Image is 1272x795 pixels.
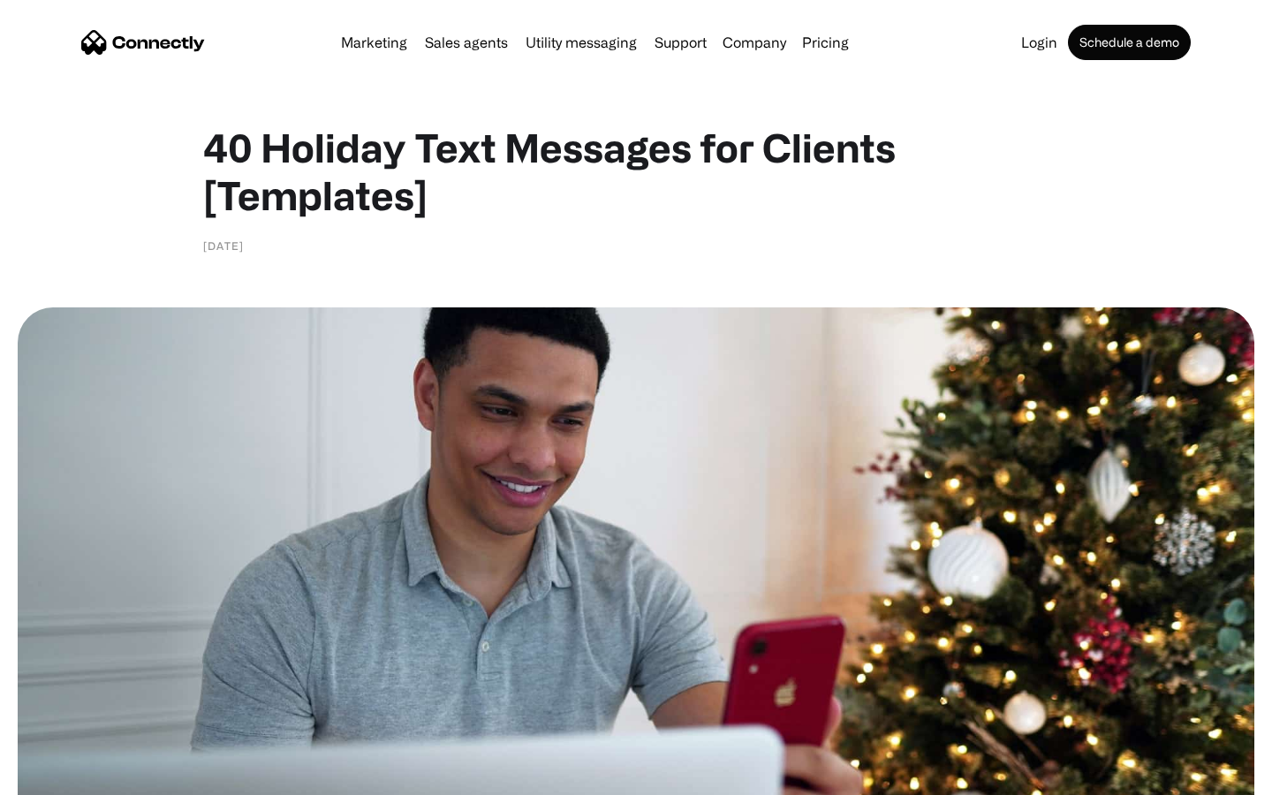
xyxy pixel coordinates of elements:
a: Sales agents [418,35,515,49]
h1: 40 Holiday Text Messages for Clients [Templates] [203,124,1069,219]
div: [DATE] [203,237,244,254]
a: Marketing [334,35,414,49]
ul: Language list [35,764,106,789]
a: Schedule a demo [1068,25,1191,60]
a: Support [647,35,714,49]
a: Pricing [795,35,856,49]
a: home [81,29,205,56]
a: Login [1014,35,1064,49]
div: Company [717,30,791,55]
a: Utility messaging [519,35,644,49]
div: Company [723,30,786,55]
aside: Language selected: English [18,764,106,789]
